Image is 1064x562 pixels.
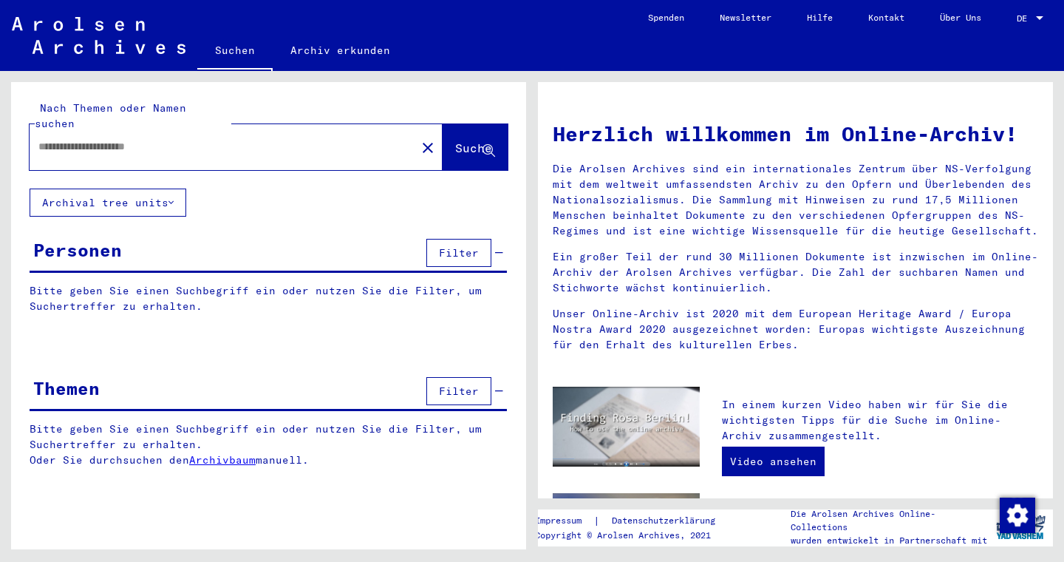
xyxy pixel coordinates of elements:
mat-label: Nach Themen oder Namen suchen [35,101,186,130]
button: Suche [443,124,508,170]
span: Suche [455,140,492,155]
p: Die Arolsen Archives sind ein internationales Zentrum über NS-Verfolgung mit dem weltweit umfasse... [553,161,1038,239]
a: Video ansehen [722,447,825,476]
a: Suchen [197,33,273,71]
p: Die Arolsen Archives Online-Collections [791,507,989,534]
button: Filter [426,239,491,267]
p: In einem kurzen Video haben wir für Sie die wichtigsten Tipps für die Suche im Online-Archiv zusa... [722,397,1038,444]
span: Filter [439,385,479,398]
img: yv_logo.png [993,509,1048,546]
a: Archiv erkunden [273,33,408,68]
img: video.jpg [553,387,700,467]
button: Clear [413,132,443,162]
a: Archivbaum [189,453,256,467]
img: Zustimmung ändern [1000,498,1035,533]
p: wurden entwickelt in Partnerschaft mit [791,534,989,547]
span: DE [1017,13,1033,24]
a: Impressum [535,513,593,529]
span: Filter [439,246,479,260]
div: | [535,513,733,529]
h1: Herzlich willkommen im Online-Archiv! [553,118,1038,149]
button: Archival tree units [30,189,186,217]
div: Personen [33,237,122,263]
img: Arolsen_neg.svg [12,17,185,54]
p: Bitte geben Sie einen Suchbegriff ein oder nutzen Sie die Filter, um Suchertreffer zu erhalten. O... [30,421,508,468]
p: Unser Online-Archiv ist 2020 mit dem European Heritage Award / Europa Nostra Award 2020 ausgezeic... [553,306,1038,353]
a: Datenschutzerklärung [600,513,733,529]
p: Copyright © Arolsen Archives, 2021 [535,529,733,542]
p: Ein großer Teil der rund 30 Millionen Dokumente ist inzwischen im Online-Archiv der Arolsen Archi... [553,249,1038,296]
button: Filter [426,377,491,405]
div: Themen [33,375,100,402]
mat-icon: close [419,139,437,157]
p: Bitte geben Sie einen Suchbegriff ein oder nutzen Sie die Filter, um Suchertreffer zu erhalten. [30,283,507,314]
